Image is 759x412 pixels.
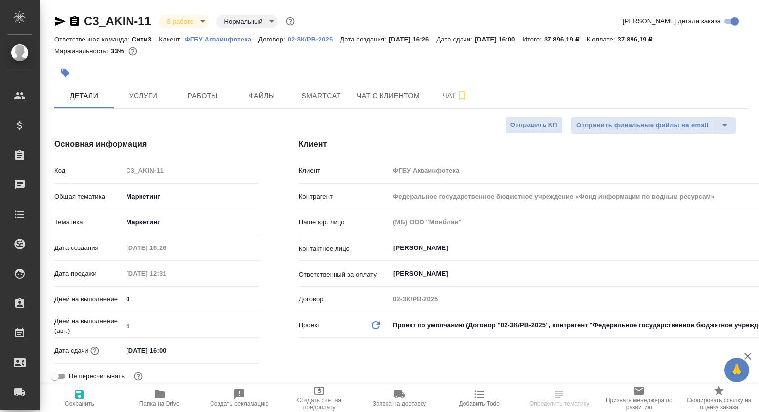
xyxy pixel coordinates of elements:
button: Отправить КП [505,117,563,134]
p: Дней на выполнение (авт.) [54,316,123,336]
a: C3_AKIN-11 [84,14,151,28]
p: Контактное лицо [299,244,389,254]
h4: Клиент [299,138,748,150]
span: Создать счет на предоплату [285,397,353,411]
span: Добавить Todo [459,400,500,407]
p: Клиент: [159,36,184,43]
span: Не пересчитывать [69,371,125,381]
p: Маржинальность: [54,47,111,55]
p: Клиент [299,166,389,176]
p: Общая тематика [54,192,123,202]
button: Добавить тэг [54,62,76,83]
button: Доп статусы указывают на важность/срочность заказа [284,15,296,28]
span: Чат [431,89,479,102]
p: Наше юр. лицо [299,217,389,227]
span: Папка на Drive [139,400,180,407]
p: Ответственная команда: [54,36,132,43]
div: В работе [159,15,208,28]
span: Услуги [120,90,167,102]
button: Создать рекламацию [200,384,280,412]
button: В работе [164,17,196,26]
span: Призвать менеджера по развитию [605,397,673,411]
p: [DATE] 16:00 [475,36,523,43]
p: Итого: [522,36,544,43]
h4: Основная информация [54,138,259,150]
p: Проект [299,320,321,330]
button: 🙏 [724,358,749,382]
span: Чат с клиентом [357,90,420,102]
div: В работе [216,15,278,28]
p: Дата создания [54,243,123,253]
p: Дата сдачи [54,346,88,356]
span: [PERSON_NAME] детали заказа [623,16,721,26]
p: Ответственный за оплату [299,270,389,280]
p: Дата создания: [340,36,388,43]
p: Контрагент [299,192,389,202]
p: Тематика [54,217,123,227]
button: Скопировать ссылку [69,15,81,27]
span: Скопировать ссылку на оценку заказа [685,397,753,411]
span: Smartcat [297,90,345,102]
span: Определить тематику [529,400,589,407]
input: Пустое поле [123,241,209,255]
input: ✎ Введи что-нибудь [123,343,209,358]
div: Маркетинг [123,214,259,231]
span: Сохранить [65,400,94,407]
button: Включи, если не хочешь, чтобы указанная дата сдачи изменилась после переставления заказа в 'Подтв... [132,370,145,383]
span: Отправить КП [510,120,557,131]
input: Пустое поле [123,266,209,281]
p: Дата продажи [54,269,123,279]
button: Призвать менеджера по развитию [599,384,679,412]
span: Файлы [238,90,286,102]
p: 02-ЗК/РВ-2025 [288,36,340,43]
p: Код [54,166,123,176]
svg: Подписаться [456,90,468,102]
button: Нормальный [221,17,266,26]
input: ✎ Введи что-нибудь [123,292,259,306]
span: Отправить финальные файлы на email [576,120,709,131]
input: Пустое поле [123,319,259,333]
p: Дней на выполнение [54,294,123,304]
p: Договор: [258,36,288,43]
p: К оплате: [587,36,618,43]
button: Добавить Todo [439,384,519,412]
span: 🙏 [728,360,745,380]
span: Работы [179,90,226,102]
a: 02-ЗК/РВ-2025 [288,35,340,43]
p: 37 896,19 ₽ [618,36,660,43]
p: Дата сдачи: [436,36,474,43]
button: Скопировать ссылку на оценку заказа [679,384,759,412]
button: Отправить финальные файлы на email [571,117,714,134]
button: Сохранить [40,384,120,412]
button: Заявка на доставку [359,384,439,412]
span: Заявка на доставку [373,400,426,407]
a: ФГБУ Акваинфотека [185,35,259,43]
button: Папка на Drive [120,384,200,412]
p: [DATE] 16:26 [389,36,437,43]
span: Детали [60,90,108,102]
p: 33% [111,47,126,55]
button: Если добавить услуги и заполнить их объемом, то дата рассчитается автоматически [88,344,101,357]
p: Договор [299,294,389,304]
button: Скопировать ссылку для ЯМессенджера [54,15,66,27]
span: Создать рекламацию [210,400,269,407]
input: Пустое поле [123,164,259,178]
button: Определить тематику [519,384,599,412]
button: Создать счет на предоплату [279,384,359,412]
p: 37 896,19 ₽ [544,36,587,43]
div: Маркетинг [123,188,259,205]
p: ФГБУ Акваинфотека [185,36,259,43]
p: Сити3 [132,36,159,43]
div: split button [571,117,736,134]
button: 21182.00 RUB; [126,45,139,58]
